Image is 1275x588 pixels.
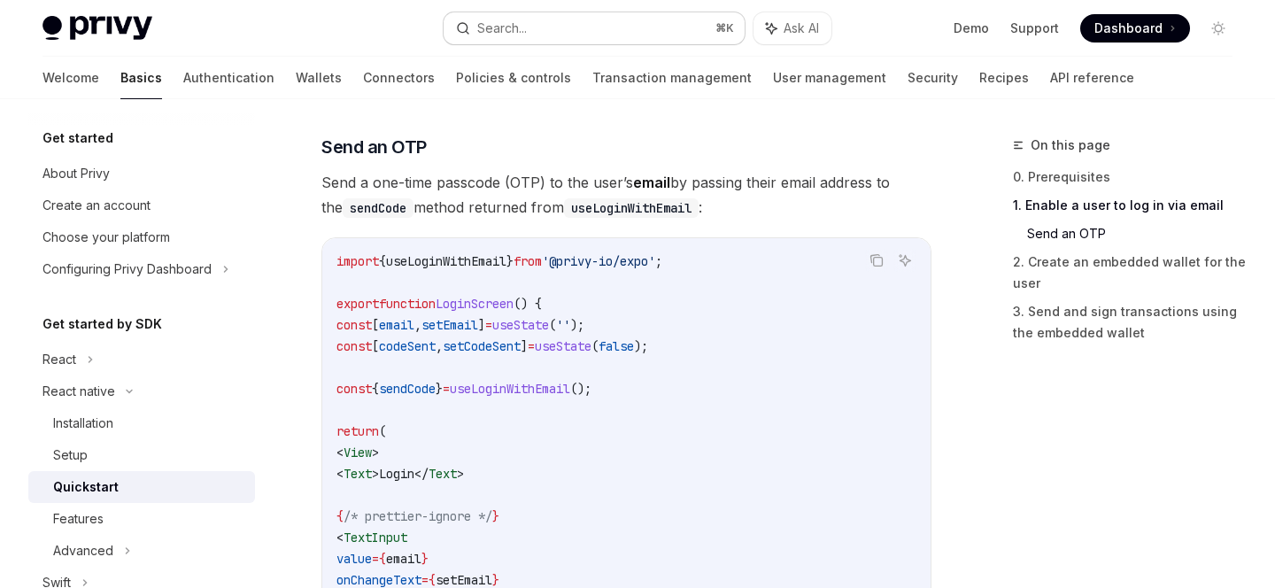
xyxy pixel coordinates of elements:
[492,572,499,588] span: }
[336,423,379,439] span: return
[42,128,113,149] h5: Get started
[414,317,421,333] span: ,
[570,381,591,397] span: ();
[336,508,344,524] span: {
[436,338,443,354] span: ,
[436,572,492,588] span: setEmail
[784,19,819,37] span: Ask AI
[336,530,344,545] span: <
[321,170,931,220] span: Send a one-time passcode (OTP) to the user’s by passing their email address to the method returne...
[564,198,699,218] code: useLoginWithEmail
[865,249,888,272] button: Copy the contents from the code block
[336,317,372,333] span: const
[592,57,752,99] a: Transaction management
[477,18,527,39] div: Search...
[42,349,76,370] div: React
[372,445,379,460] span: >
[773,57,886,99] a: User management
[42,259,212,280] div: Configuring Privy Dashboard
[456,57,571,99] a: Policies & controls
[436,296,514,312] span: LoginScreen
[336,381,372,397] span: const
[28,158,255,190] a: About Privy
[386,253,506,269] span: useLoginWithEmail
[379,338,436,354] span: codeSent
[715,21,734,35] span: ⌘ K
[893,249,916,272] button: Ask AI
[450,381,570,397] span: useLoginWithEmail
[53,476,119,498] div: Quickstart
[634,338,648,354] span: );
[336,572,421,588] span: onChangeText
[1027,220,1247,248] a: Send an OTP
[183,57,274,99] a: Authentication
[42,313,162,335] h5: Get started by SDK
[28,439,255,471] a: Setup
[1013,191,1247,220] a: 1. Enable a user to log in via email
[28,190,255,221] a: Create an account
[514,253,542,269] span: from
[28,407,255,439] a: Installation
[954,19,989,37] a: Demo
[514,296,542,312] span: () {
[372,381,379,397] span: {
[53,413,113,434] div: Installation
[633,174,670,191] strong: email
[542,253,655,269] span: '@privy-io/expo'
[457,466,464,482] span: >
[485,317,492,333] span: =
[372,466,379,482] span: >
[344,466,372,482] span: Text
[42,163,110,184] div: About Privy
[379,466,414,482] span: Login
[1080,14,1190,43] a: Dashboard
[753,12,831,44] button: Ask AI
[53,540,113,561] div: Advanced
[379,253,386,269] span: {
[1094,19,1163,37] span: Dashboard
[28,471,255,503] a: Quickstart
[344,508,492,524] span: /* prettier-ignore */
[372,551,379,567] span: =
[421,317,478,333] span: setEmail
[42,381,115,402] div: React native
[549,317,556,333] span: (
[478,317,485,333] span: ]
[1050,57,1134,99] a: API reference
[1204,14,1232,43] button: Toggle dark mode
[120,57,162,99] a: Basics
[42,195,151,216] div: Create an account
[528,338,535,354] span: =
[535,338,591,354] span: useState
[336,445,344,460] span: <
[363,57,435,99] a: Connectors
[42,227,170,248] div: Choose your platform
[429,572,436,588] span: {
[372,338,379,354] span: [
[28,221,255,253] a: Choose your platform
[336,253,379,269] span: import
[53,445,88,466] div: Setup
[655,253,662,269] span: ;
[343,198,413,218] code: sendCode
[1010,19,1059,37] a: Support
[521,338,528,354] span: ]
[372,317,379,333] span: [
[386,551,421,567] span: email
[379,381,436,397] span: sendCode
[1013,248,1247,298] a: 2. Create an embedded wallet for the user
[444,12,744,44] button: Search...⌘K
[1013,298,1247,347] a: 3. Send and sign transactions using the embedded wallet
[908,57,958,99] a: Security
[443,338,521,354] span: setCodeSent
[53,508,104,530] div: Features
[506,253,514,269] span: }
[344,530,407,545] span: TextInput
[1013,163,1247,191] a: 0. Prerequisites
[344,445,372,460] span: View
[336,338,372,354] span: const
[42,16,152,41] img: light logo
[979,57,1029,99] a: Recipes
[421,572,429,588] span: =
[296,57,342,99] a: Wallets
